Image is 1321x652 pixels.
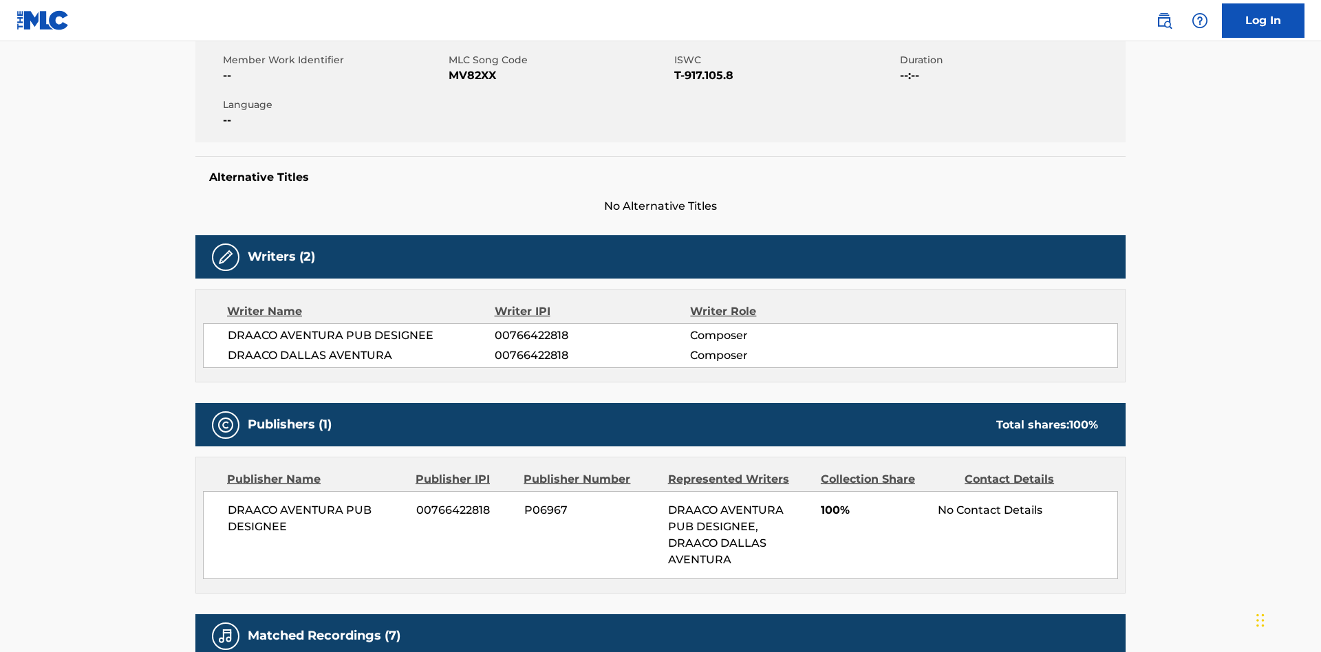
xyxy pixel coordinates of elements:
[821,471,954,488] div: Collection Share
[449,67,671,84] span: MV82XX
[690,347,868,364] span: Composer
[223,53,445,67] span: Member Work Identifier
[524,471,657,488] div: Publisher Number
[821,502,927,519] span: 100%
[524,502,658,519] span: P06967
[1069,418,1098,431] span: 100 %
[449,53,671,67] span: MLC Song Code
[217,628,234,644] img: Matched Recordings
[495,303,691,320] div: Writer IPI
[1192,12,1208,29] img: help
[248,249,315,265] h5: Writers (2)
[228,327,495,344] span: DRAACO AVENTURA PUB DESIGNEE
[416,471,513,488] div: Publisher IPI
[209,171,1112,184] h5: Alternative Titles
[495,347,690,364] span: 00766422818
[1252,586,1321,652] iframe: Chat Widget
[674,67,896,84] span: T-917.105.8
[1186,7,1214,34] div: Help
[1150,7,1178,34] a: Public Search
[668,503,784,566] span: DRAACO AVENTURA PUB DESIGNEE, DRAACO DALLAS AVENTURA
[17,10,69,30] img: MLC Logo
[227,471,405,488] div: Publisher Name
[228,502,406,535] span: DRAACO AVENTURA PUB DESIGNEE
[965,471,1098,488] div: Contact Details
[223,112,445,129] span: --
[1222,3,1304,38] a: Log In
[248,628,400,644] h5: Matched Recordings (7)
[668,471,810,488] div: Represented Writers
[1156,12,1172,29] img: search
[495,327,690,344] span: 00766422818
[674,53,896,67] span: ISWC
[223,67,445,84] span: --
[1256,600,1265,641] div: Drag
[900,67,1122,84] span: --:--
[690,303,868,320] div: Writer Role
[996,417,1098,433] div: Total shares:
[195,198,1126,215] span: No Alternative Titles
[217,417,234,433] img: Publishers
[227,303,495,320] div: Writer Name
[900,53,1122,67] span: Duration
[217,249,234,265] img: Writers
[416,502,514,519] span: 00766422818
[223,98,445,112] span: Language
[248,417,332,433] h5: Publishers (1)
[690,327,868,344] span: Composer
[938,502,1117,519] div: No Contact Details
[228,347,495,364] span: DRAACO DALLAS AVENTURA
